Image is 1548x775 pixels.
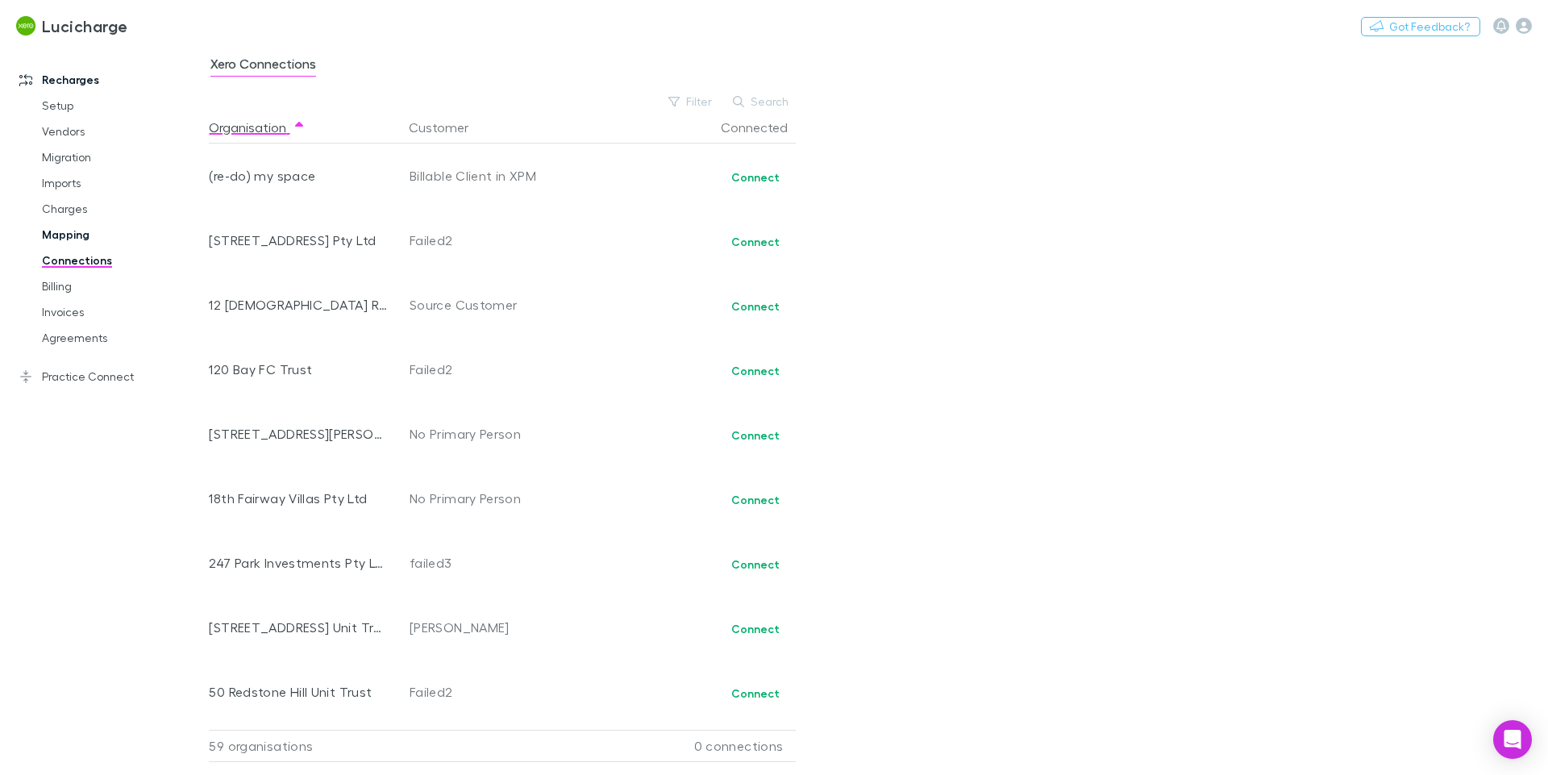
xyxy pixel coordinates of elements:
[209,337,387,402] div: 120 Bay FC Trust
[725,92,798,111] button: Search
[721,111,807,144] button: Connected
[1493,720,1532,759] div: Open Intercom Messenger
[721,168,790,187] button: Connect
[209,660,387,724] div: 50 Redstone Hill Unit Trust
[1361,17,1480,36] button: Got Feedback?
[721,232,790,252] button: Connect
[410,208,591,273] div: Failed2
[26,93,218,119] a: Setup
[721,555,790,574] button: Connect
[410,402,591,466] div: No Primary Person
[410,531,591,595] div: failed3
[410,144,591,208] div: Billable Client in XPM
[3,364,218,390] a: Practice Connect
[26,170,218,196] a: Imports
[209,466,387,531] div: 18th Fairway Villas Pty Ltd
[26,248,218,273] a: Connections
[210,56,316,77] span: Xero Connections
[209,273,387,337] div: 12 [DEMOGRAPHIC_DATA] RETREAT TRUST
[26,119,218,144] a: Vendors
[209,144,387,208] div: (re-do) my space
[209,595,387,660] div: [STREET_ADDRESS] Unit Trust
[409,111,488,144] button: Customer
[26,299,218,325] a: Invoices
[721,619,790,639] button: Connect
[209,402,387,466] div: [STREET_ADDRESS][PERSON_NAME] Developments Pty Ltd
[209,531,387,595] div: 247 Park Investments Pty Ltd
[26,196,218,222] a: Charges
[721,490,790,510] button: Connect
[209,208,387,273] div: [STREET_ADDRESS] Pty Ltd
[16,16,35,35] img: Lucicharge's Logo
[3,67,218,93] a: Recharges
[209,111,306,144] button: Organisation
[410,273,591,337] div: Source Customer
[721,684,790,703] button: Connect
[721,361,790,381] button: Connect
[26,222,218,248] a: Mapping
[410,595,591,660] div: [PERSON_NAME]
[42,16,128,35] h3: Lucicharge
[660,92,722,111] button: Filter
[410,660,591,724] div: Failed2
[26,144,218,170] a: Migration
[721,297,790,316] button: Connect
[209,730,402,762] div: 59 organisations
[721,426,790,445] button: Connect
[410,337,591,402] div: Failed2
[410,466,591,531] div: No Primary Person
[596,730,789,762] div: 0 connections
[6,6,138,45] a: Lucicharge
[26,325,218,351] a: Agreements
[26,273,218,299] a: Billing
